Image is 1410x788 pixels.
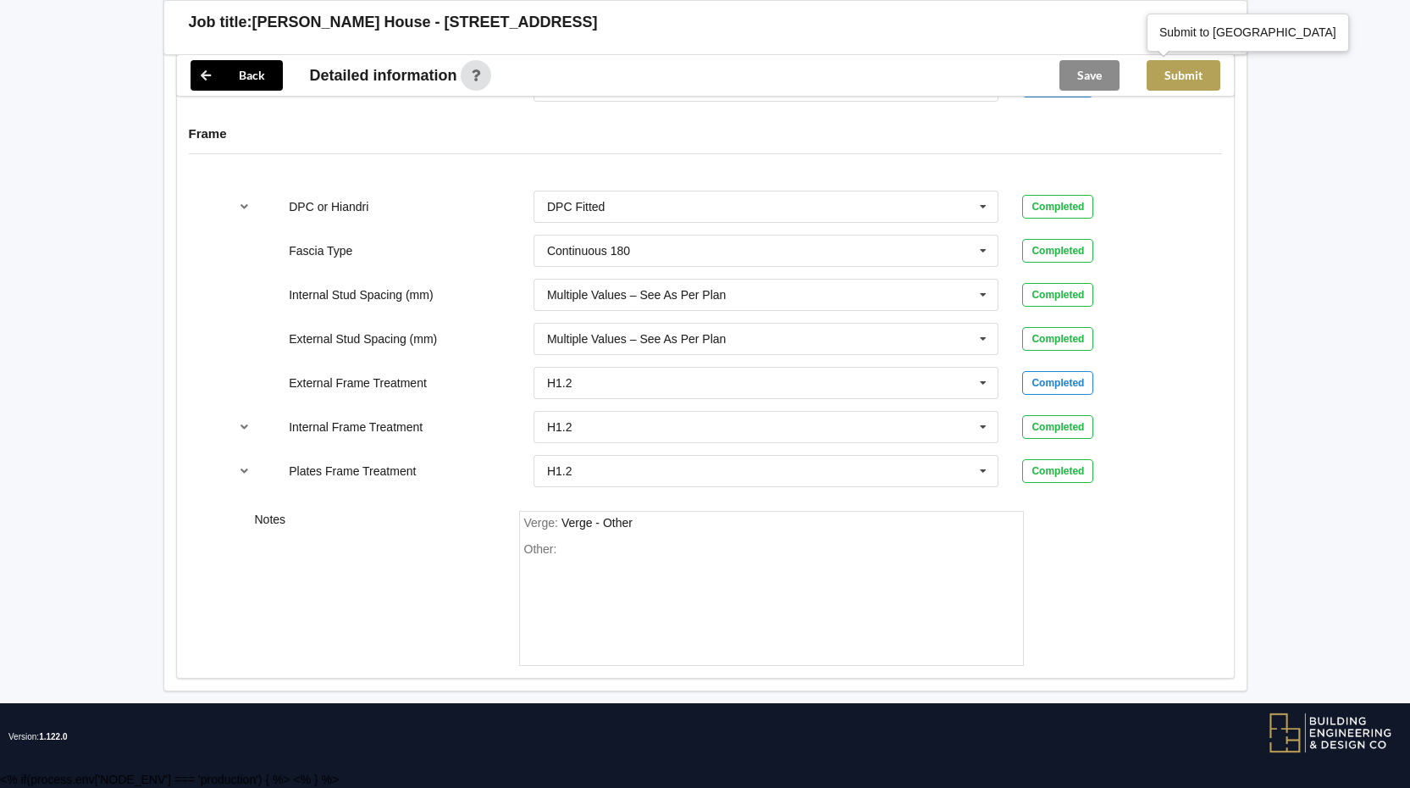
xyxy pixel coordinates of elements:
[1147,60,1220,91] button: Submit
[561,516,633,530] div: Verge
[243,511,507,667] div: Notes
[1022,415,1093,439] div: Completed
[228,412,261,442] button: reference-toggle
[191,60,283,91] button: Back
[524,542,557,556] span: Other:
[289,332,437,346] label: External Stud Spacing (mm)
[228,456,261,486] button: reference-toggle
[547,421,572,433] div: H1.2
[547,289,726,301] div: Multiple Values – See As Per Plan
[1022,459,1093,483] div: Completed
[1269,712,1393,754] img: BEDC logo
[1022,371,1093,395] div: Completed
[1022,327,1093,351] div: Completed
[289,244,352,258] label: Fascia Type
[1022,283,1093,307] div: Completed
[252,13,598,32] h3: [PERSON_NAME] House - [STREET_ADDRESS]
[189,13,252,32] h3: Job title:
[1022,195,1093,219] div: Completed
[8,703,68,771] span: Version:
[289,288,433,302] label: Internal Stud Spacing (mm)
[289,420,423,434] label: Internal Frame Treatment
[228,191,261,222] button: reference-toggle
[189,125,1222,142] h4: Frame
[547,245,630,257] div: Continuous 180
[289,464,416,478] label: Plates Frame Treatment
[519,511,1024,667] form: notes-field
[39,732,67,741] span: 1.122.0
[1159,24,1336,41] div: Submit to [GEOGRAPHIC_DATA]
[289,200,368,214] label: DPC or Hiandri
[547,333,726,345] div: Multiple Values – See As Per Plan
[1022,239,1093,263] div: Completed
[289,376,427,390] label: External Frame Treatment
[547,377,572,389] div: H1.2
[524,516,561,530] span: Verge :
[310,68,457,83] span: Detailed information
[547,465,572,477] div: H1.2
[547,201,605,213] div: DPC Fitted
